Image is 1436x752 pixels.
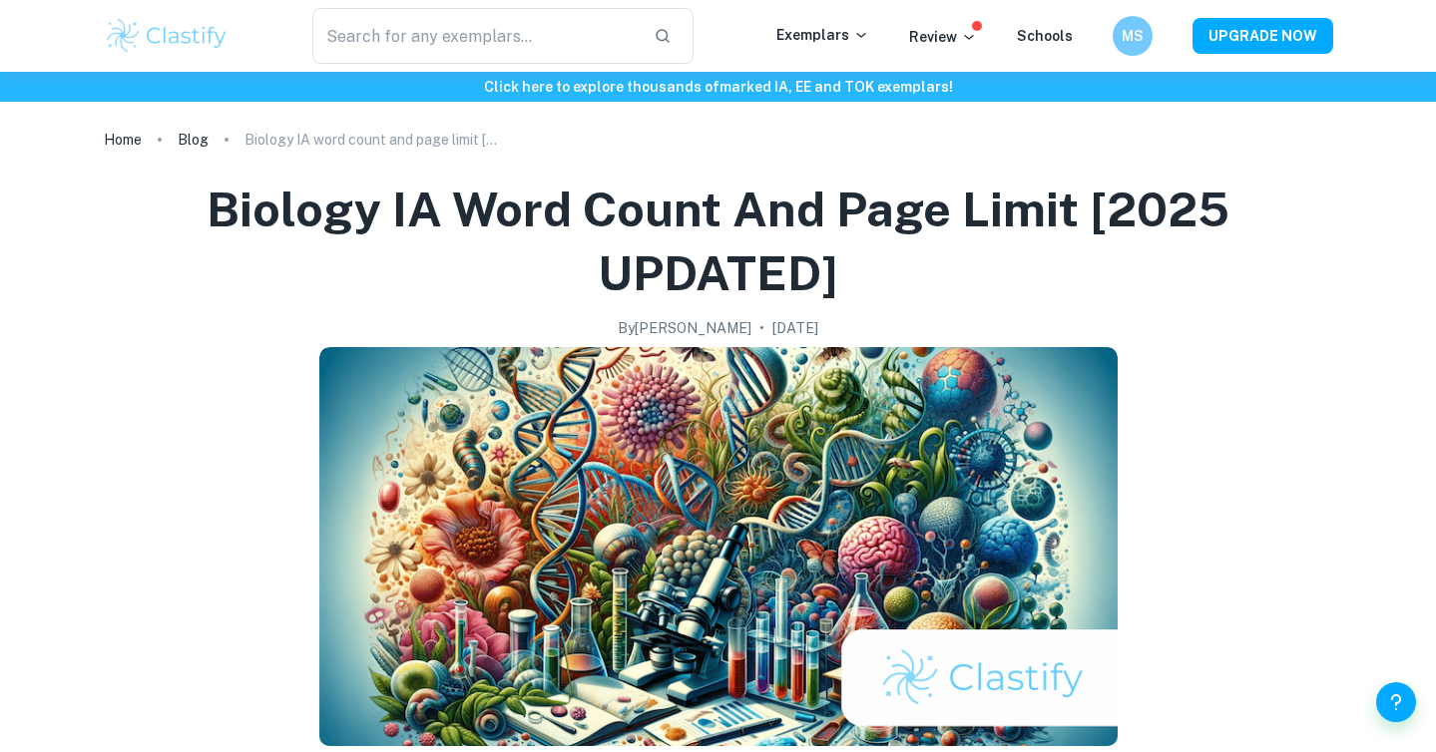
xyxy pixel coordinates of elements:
[1193,18,1333,54] button: UPGRADE NOW
[244,129,504,151] p: Biology IA word count and page limit [2025 UPDATED]
[1121,25,1144,47] h6: MS
[104,16,231,56] img: Clastify logo
[319,347,1118,746] img: Biology IA word count and page limit [2025 UPDATED] cover image
[312,8,639,64] input: Search for any exemplars...
[128,178,1309,305] h1: Biology IA word count and page limit [2025 UPDATED]
[178,126,209,154] a: Blog
[759,317,764,339] p: •
[4,76,1432,98] h6: Click here to explore thousands of marked IA, EE and TOK exemplars !
[1113,16,1153,56] button: MS
[1376,682,1416,722] button: Help and Feedback
[772,317,818,339] h2: [DATE]
[618,317,751,339] h2: By [PERSON_NAME]
[1017,28,1073,44] a: Schools
[909,26,977,48] p: Review
[776,24,869,46] p: Exemplars
[104,126,142,154] a: Home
